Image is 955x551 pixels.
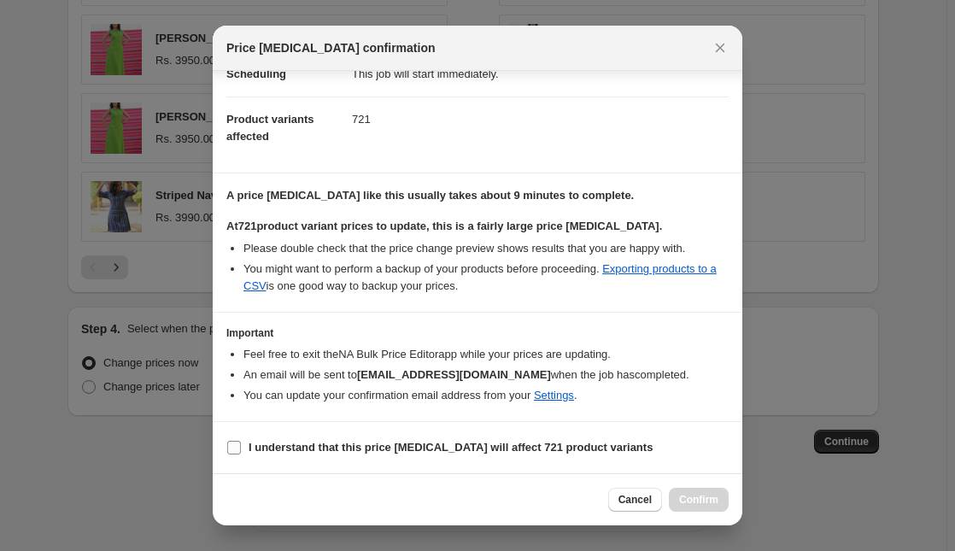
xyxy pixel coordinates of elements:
b: A price [MEDICAL_DATA] like this usually takes about 9 minutes to complete. [226,189,634,202]
b: At 721 product variant prices to update, this is a fairly large price [MEDICAL_DATA]. [226,220,662,232]
li: You might want to perform a backup of your products before proceeding. is one good way to backup ... [243,261,729,295]
dd: This job will start immediately. [352,51,729,97]
button: Close [708,36,732,60]
b: [EMAIL_ADDRESS][DOMAIN_NAME] [357,368,551,381]
a: Exporting products to a CSV [243,262,717,292]
b: I understand that this price [MEDICAL_DATA] will affect 721 product variants [249,441,653,454]
dd: 721 [352,97,729,142]
li: An email will be sent to when the job has completed . [243,366,729,384]
a: Settings [534,389,574,402]
h3: Important [226,326,729,340]
button: Cancel [608,488,662,512]
span: Product variants affected [226,113,314,143]
li: Feel free to exit the NA Bulk Price Editor app while your prices are updating. [243,346,729,363]
li: You can update your confirmation email address from your . [243,387,729,404]
li: Please double check that the price change preview shows results that you are happy with. [243,240,729,257]
span: Scheduling [226,67,286,80]
span: Cancel [618,493,652,507]
span: Price [MEDICAL_DATA] confirmation [226,39,436,56]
